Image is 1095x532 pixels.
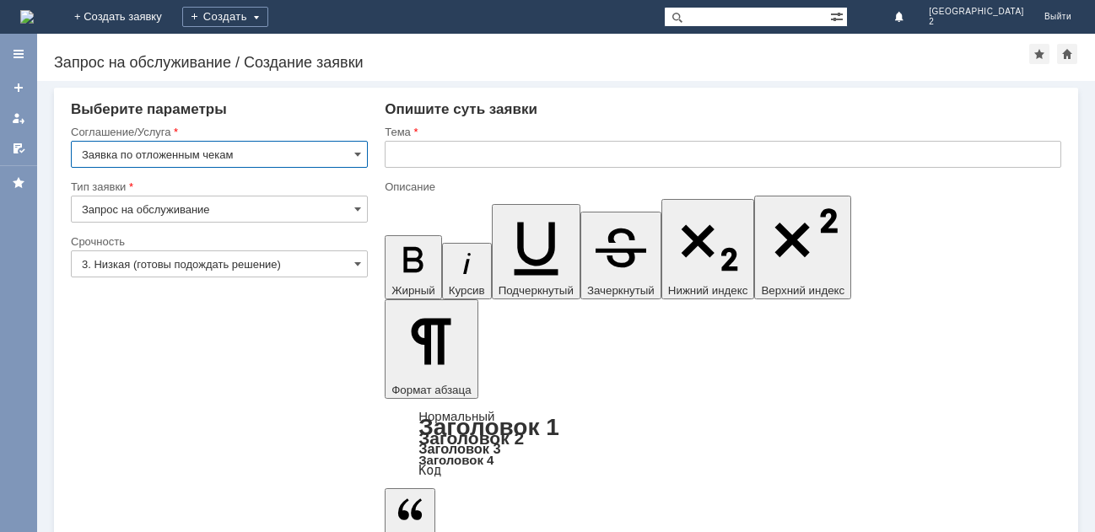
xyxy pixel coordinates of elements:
div: Соглашение/Услуга [71,126,364,137]
button: Верхний индекс [754,196,851,299]
button: Подчеркнутый [492,204,580,299]
a: Код [418,463,441,478]
span: Верхний индекс [761,284,844,297]
div: Срочность [71,236,364,247]
a: Заголовок 3 [418,441,500,456]
span: Расширенный поиск [830,8,847,24]
span: [GEOGRAPHIC_DATA] [929,7,1024,17]
span: Курсив [449,284,485,297]
a: Нормальный [418,409,494,423]
span: Формат абзаца [391,384,471,396]
span: Зачеркнутый [587,284,655,297]
span: Нижний индекс [668,284,748,297]
a: Мои согласования [5,135,32,162]
button: Формат абзаца [385,299,477,399]
a: Перейти на домашнюю страницу [20,10,34,24]
span: Подчеркнутый [499,284,574,297]
a: Заголовок 4 [418,453,494,467]
a: Создать заявку [5,74,32,101]
button: Зачеркнутый [580,212,661,299]
div: Формат абзаца [385,411,1061,476]
span: Жирный [391,284,435,297]
button: Курсив [442,243,492,299]
img: logo [20,10,34,24]
div: Тема [385,126,1058,137]
a: Заголовок 1 [418,414,559,440]
span: Опишите суть заявки [385,101,537,117]
div: Тип заявки [71,181,364,192]
span: Выберите параметры [71,101,227,117]
div: Запрос на обслуживание / Создание заявки [54,54,1029,71]
div: Добавить в избранное [1029,44,1049,64]
button: Жирный [385,235,442,299]
span: 2 [929,17,1024,27]
div: Сделать домашней страницей [1057,44,1077,64]
a: Заголовок 2 [418,428,524,448]
a: Мои заявки [5,105,32,132]
button: Нижний индекс [661,199,755,299]
div: Описание [385,181,1058,192]
div: Создать [182,7,268,27]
